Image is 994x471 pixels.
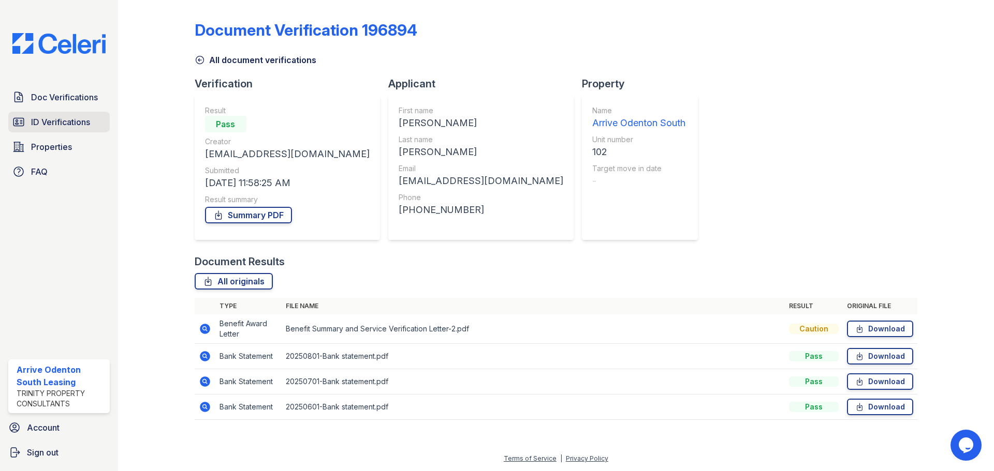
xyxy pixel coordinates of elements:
a: Properties [8,136,110,157]
div: Property [582,77,706,91]
a: Doc Verifications [8,87,110,108]
span: FAQ [31,165,48,178]
a: ID Verifications [8,112,110,132]
td: Benefit Award Letter [215,314,282,344]
div: [EMAIL_ADDRESS][DOMAIN_NAME] [205,147,370,161]
a: Sign out [4,442,114,463]
div: [PHONE_NUMBER] [399,203,563,217]
span: Account [27,421,60,434]
div: Result summary [205,194,370,205]
div: Arrive Odenton South [592,116,685,130]
span: ID Verifications [31,116,90,128]
div: Last name [399,134,563,145]
div: Email [399,163,563,174]
td: Benefit Summary and Service Verification Letter-2.pdf [282,314,785,344]
div: [EMAIL_ADDRESS][DOMAIN_NAME] [399,174,563,188]
td: Bank Statement [215,344,282,369]
div: 102 [592,145,685,159]
div: Pass [205,116,246,132]
div: | [560,454,562,462]
div: Trinity Property Consultants [17,388,106,409]
div: Verification [195,77,388,91]
span: Sign out [27,446,59,459]
div: Unit number [592,134,685,145]
a: Account [4,417,114,438]
th: Type [215,298,282,314]
a: Name Arrive Odenton South [592,105,685,130]
div: Pass [789,402,839,412]
div: Submitted [205,165,370,176]
a: FAQ [8,161,110,182]
img: CE_Logo_Blue-a8612792a0a2168367f1c8372b55b34899dd931a85d93a1a3d3e32e68fde9ad4.png [4,33,114,54]
td: 20250601-Bank statement.pdf [282,394,785,420]
div: Pass [789,351,839,361]
a: All document verifications [195,54,316,66]
th: Result [785,298,843,314]
td: 20250701-Bank statement.pdf [282,369,785,394]
td: 20250801-Bank statement.pdf [282,344,785,369]
div: First name [399,105,563,116]
div: Document Results [195,254,285,269]
th: Original file [843,298,917,314]
a: Download [847,399,913,415]
span: Properties [31,141,72,153]
th: File name [282,298,785,314]
div: Caution [789,324,839,334]
div: Target move in date [592,163,685,174]
div: Name [592,105,685,116]
iframe: chat widget [951,430,984,461]
a: Summary PDF [205,207,292,223]
div: [PERSON_NAME] [399,116,563,130]
td: Bank Statement [215,394,282,420]
a: Download [847,373,913,390]
a: All originals [195,273,273,290]
div: Applicant [388,77,582,91]
td: Bank Statement [215,369,282,394]
div: [DATE] 11:58:25 AM [205,176,370,190]
a: Download [847,321,913,337]
div: Phone [399,192,563,203]
a: Terms of Service [504,454,557,462]
div: Arrive Odenton South Leasing [17,363,106,388]
div: Pass [789,376,839,387]
div: - [592,174,685,188]
div: Document Verification 196894 [195,21,417,39]
a: Privacy Policy [566,454,608,462]
span: Doc Verifications [31,91,98,103]
div: Creator [205,136,370,147]
div: Result [205,105,370,116]
a: Download [847,348,913,364]
div: [PERSON_NAME] [399,145,563,159]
